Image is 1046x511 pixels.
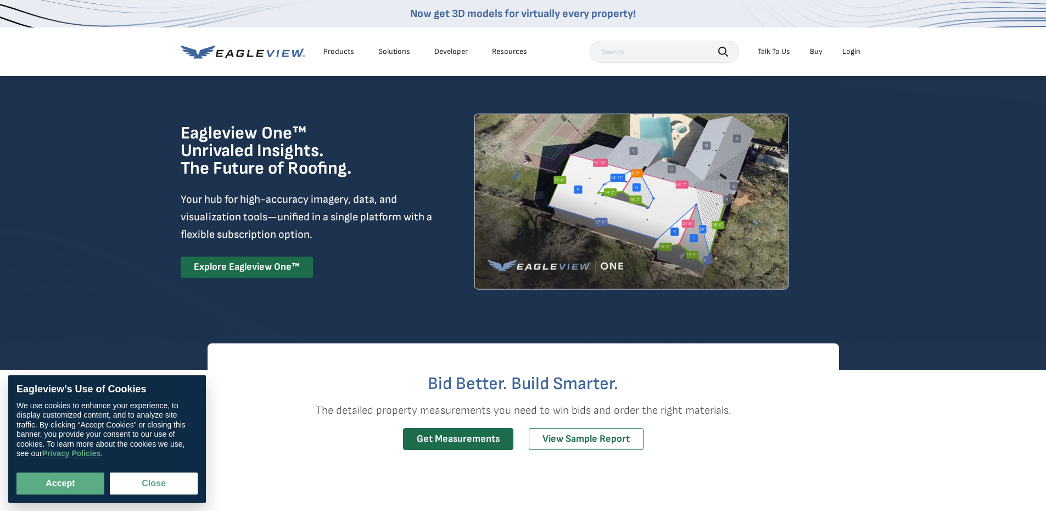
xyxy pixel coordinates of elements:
div: Solutions [378,47,410,57]
button: Close [110,473,198,495]
a: Now get 3D models for virtually every property! [410,7,636,20]
p: The detailed property measurements you need to win bids and order the right materials. [208,402,839,419]
div: We use cookies to enhance your experience, to display customized content, and to analyze site tra... [16,401,198,459]
h1: Eagleview One™ Unrivaled Insights. The Future of Roofing. [181,125,407,177]
a: View Sample Report [529,428,644,451]
h2: Bid Better. Build Smarter. [208,375,839,393]
a: Developer [434,47,468,57]
a: Explore Eagleview One™ [181,257,313,278]
div: Products [323,47,354,57]
input: Search [590,41,739,63]
a: Buy [810,47,823,57]
div: Login [842,47,860,57]
div: Talk To Us [758,47,790,57]
a: Get Measurements [403,428,513,451]
a: Privacy Policies [42,449,101,459]
div: Resources [492,47,527,57]
button: Accept [16,473,104,495]
p: Your hub for high-accuracy imagery, data, and visualization tools—unified in a single platform wi... [181,191,434,243]
div: Eagleview’s Use of Cookies [16,384,198,396]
